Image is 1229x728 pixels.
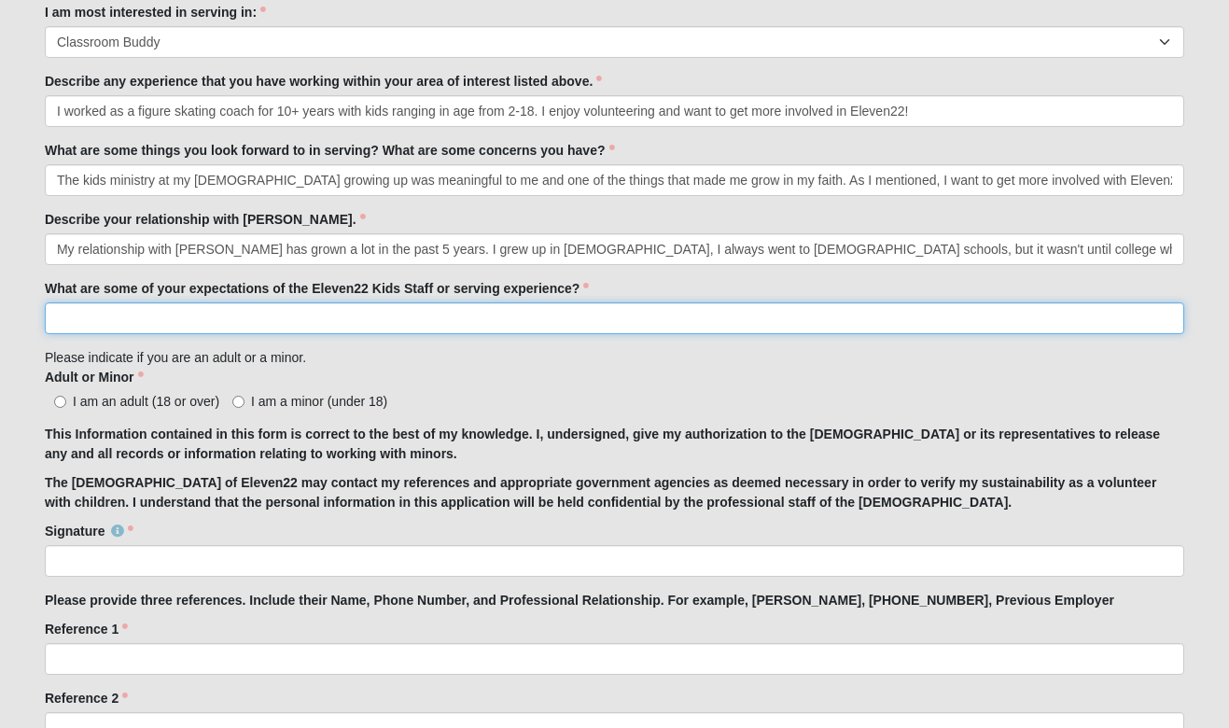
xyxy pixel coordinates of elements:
label: Reference 1 [45,620,128,638]
label: Signature [45,522,133,540]
label: I am most interested in serving in: [45,3,266,21]
strong: Please provide three references. Include their Name, Phone Number, and Professional Relationship.... [45,593,1114,608]
label: Describe any experience that you have working within your area of interest listed above. [45,72,602,91]
label: What are some things you look forward to in serving? What are some concerns you have? [45,141,615,160]
label: Describe your relationship with [PERSON_NAME]. [45,210,366,229]
span: I am an adult (18 or over) [73,394,219,409]
input: I am an adult (18 or over) [54,396,66,408]
label: Reference 2 [45,689,128,707]
strong: The [DEMOGRAPHIC_DATA] of Eleven22 may contact my references and appropriate government agencies ... [45,475,1156,510]
span: I am a minor (under 18) [251,394,387,409]
strong: This Information contained in this form is correct to the best of my knowledge. I, undersigned, g... [45,427,1160,461]
label: What are some of your expectations of the Eleven22 Kids Staff or serving experience? [45,279,589,298]
label: Adult or Minor [45,368,144,386]
input: I am a minor (under 18) [232,396,244,408]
